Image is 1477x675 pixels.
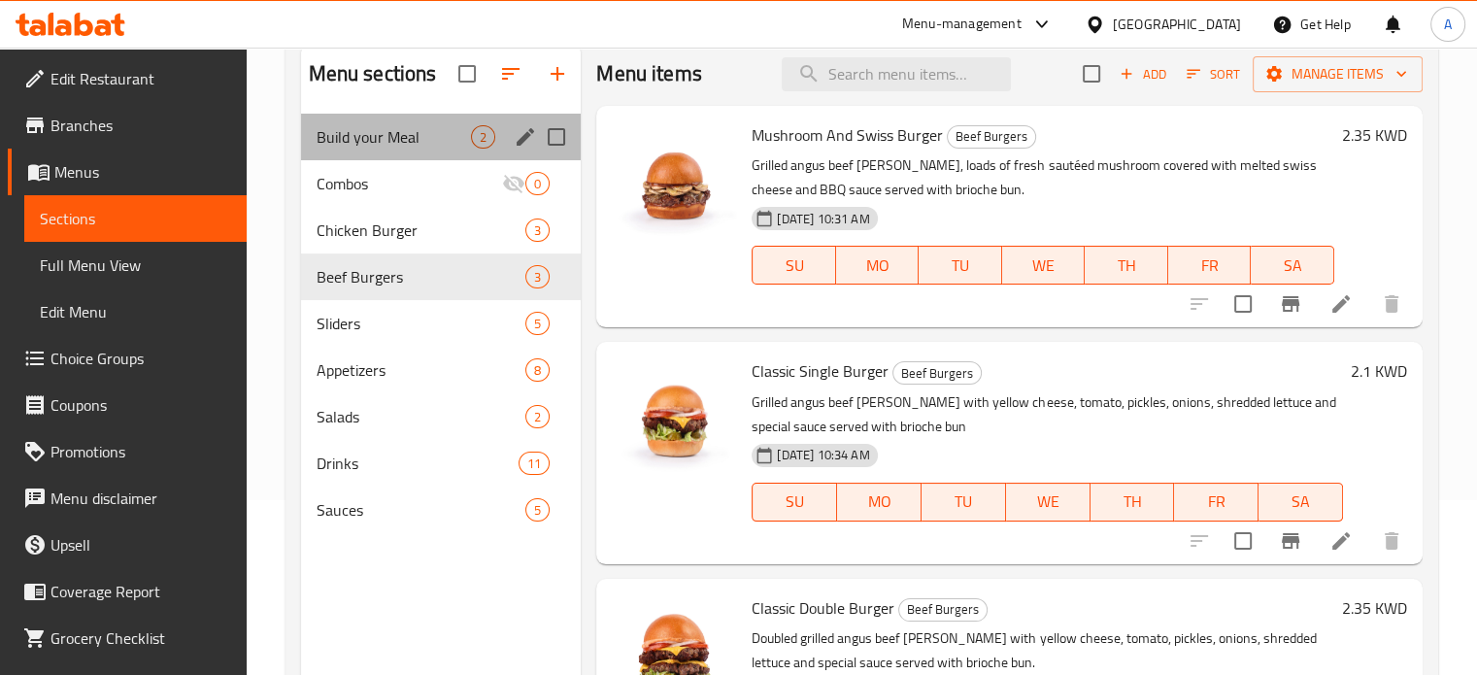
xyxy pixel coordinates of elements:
[845,488,914,516] span: MO
[317,452,520,475] span: Drinks
[301,393,582,440] div: Salads2
[472,128,494,147] span: 2
[50,67,231,90] span: Edit Restaurant
[526,268,549,287] span: 3
[301,207,582,253] div: Chicken Burger3
[502,172,525,195] svg: Inactive section
[1259,252,1326,280] span: SA
[8,335,247,382] a: Choice Groups
[526,361,549,380] span: 8
[1117,63,1169,85] span: Add
[526,501,549,520] span: 5
[50,347,231,370] span: Choice Groups
[317,172,503,195] span: Combos
[836,246,920,285] button: MO
[1098,488,1167,516] span: TH
[1112,59,1174,89] button: Add
[948,125,1035,148] span: Beef Burgers
[8,55,247,102] a: Edit Restaurant
[1085,246,1168,285] button: TH
[525,312,550,335] div: items
[1351,357,1407,385] h6: 2.1 KWD
[1267,281,1314,327] button: Branch-specific-item
[752,390,1343,439] p: Grilled angus beef [PERSON_NAME] with yellow cheese, tomato, pickles, onions, shredded lettuce an...
[1368,518,1415,564] button: delete
[54,160,231,184] span: Menus
[1174,59,1253,89] span: Sort items
[769,210,877,228] span: [DATE] 10:31 AM
[520,455,549,473] span: 11
[1251,246,1334,285] button: SA
[526,408,549,426] span: 2
[301,300,582,347] div: Sliders5
[1329,292,1353,316] a: Edit menu item
[769,446,877,464] span: [DATE] 10:34 AM
[1092,252,1160,280] span: TH
[612,121,736,246] img: Mushroom And Swiss Burger
[1259,483,1343,522] button: SA
[1176,252,1244,280] span: FR
[1014,488,1083,516] span: WE
[317,125,472,149] span: Build your Meal
[1006,483,1091,522] button: WE
[525,498,550,522] div: items
[301,347,582,393] div: Appetizers8
[525,219,550,242] div: items
[752,356,889,386] span: Classic Single Burger
[8,149,247,195] a: Menus
[760,252,827,280] span: SU
[1187,63,1240,85] span: Sort
[1266,488,1335,516] span: SA
[511,122,540,152] button: edit
[50,533,231,557] span: Upsell
[8,568,247,615] a: Coverage Report
[1112,59,1174,89] span: Add item
[752,483,837,522] button: SU
[519,452,550,475] div: items
[8,382,247,428] a: Coupons
[1342,121,1407,149] h6: 2.35 KWD
[902,13,1022,36] div: Menu-management
[50,440,231,463] span: Promotions
[1002,246,1086,285] button: WE
[50,393,231,417] span: Coupons
[24,288,247,335] a: Edit Menu
[526,315,549,333] span: 5
[301,106,582,541] nav: Menu sections
[50,580,231,603] span: Coverage Report
[752,120,943,150] span: Mushroom And Swiss Burger
[893,362,981,385] span: Beef Burgers
[1168,246,1252,285] button: FR
[317,498,526,522] span: Sauces
[782,57,1011,91] input: search
[1268,62,1407,86] span: Manage items
[317,265,526,288] span: Beef Burgers
[926,252,994,280] span: TU
[1182,59,1245,89] button: Sort
[8,475,247,522] a: Menu disclaimer
[525,172,550,195] div: items
[1113,14,1241,35] div: [GEOGRAPHIC_DATA]
[50,626,231,650] span: Grocery Checklist
[8,522,247,568] a: Upsell
[1444,14,1452,35] span: A
[1329,529,1353,553] a: Edit menu item
[301,114,582,160] div: Build your Meal2edit
[40,207,231,230] span: Sections
[837,483,922,522] button: MO
[526,175,549,193] span: 0
[301,440,582,487] div: Drinks11
[929,488,998,516] span: TU
[1174,483,1259,522] button: FR
[309,59,437,88] h2: Menu sections
[752,246,835,285] button: SU
[24,242,247,288] a: Full Menu View
[50,487,231,510] span: Menu disclaimer
[760,488,829,516] span: SU
[844,252,912,280] span: MO
[301,160,582,207] div: Combos0
[1091,483,1175,522] button: TH
[40,253,231,277] span: Full Menu View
